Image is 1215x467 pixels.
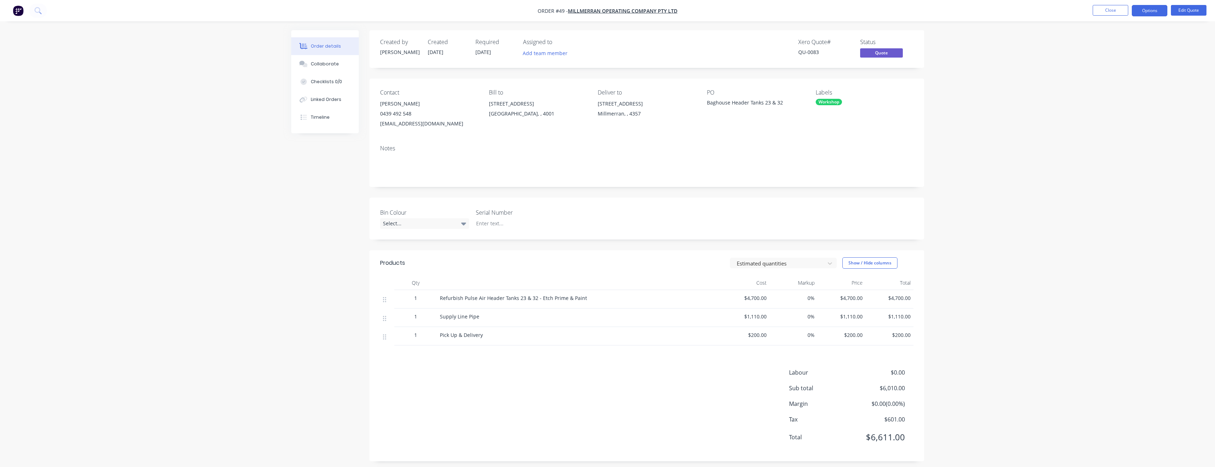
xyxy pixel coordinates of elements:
[789,399,852,408] span: Margin
[440,295,587,301] span: Refurbish Pulse Air Header Tanks 23 & 32 - Etch Prime & Paint
[820,331,863,339] span: $200.00
[769,276,817,290] div: Markup
[1171,5,1206,16] button: Edit Quote
[523,48,571,58] button: Add team member
[724,331,767,339] span: $200.00
[428,39,467,45] div: Created
[440,332,483,338] span: Pick Up & Delivery
[380,119,478,129] div: [EMAIL_ADDRESS][DOMAIN_NAME]
[724,313,767,320] span: $1,110.00
[1132,5,1167,16] button: Options
[772,313,815,320] span: 0%
[772,294,815,302] span: 0%
[789,368,852,377] span: Labour
[817,276,865,290] div: Price
[475,39,515,45] div: Required
[13,5,23,16] img: Factory
[519,48,571,58] button: Add team member
[852,368,905,377] span: $0.00
[380,259,405,267] div: Products
[538,7,568,14] span: Order #49 -
[707,89,804,96] div: PO
[414,331,417,339] span: 1
[414,294,417,302] span: 1
[380,109,478,119] div: 0439 492 548
[380,218,469,229] div: Select...
[798,39,852,45] div: Xero Quote #
[598,109,695,119] div: Millmerran, , 4357
[523,39,594,45] div: Assigned to
[798,48,852,56] div: QU-0083
[772,331,815,339] span: 0%
[852,384,905,392] span: $6,010.00
[475,49,491,55] span: [DATE]
[789,433,852,441] span: Total
[380,99,478,129] div: [PERSON_NAME]0439 492 548[EMAIL_ADDRESS][DOMAIN_NAME]
[291,91,359,108] button: Linked Orders
[820,294,863,302] span: $4,700.00
[816,89,913,96] div: Labels
[489,109,586,119] div: [GEOGRAPHIC_DATA], , 4001
[860,48,903,57] span: Quote
[842,257,897,269] button: Show / Hide columns
[489,89,586,96] div: Bill to
[476,208,565,217] label: Serial Number
[440,313,479,320] span: Supply Line Pipe
[816,99,842,105] div: Workshop
[721,276,769,290] div: Cost
[291,108,359,126] button: Timeline
[380,145,913,152] div: Notes
[789,415,852,424] span: Tax
[860,39,913,45] div: Status
[724,294,767,302] span: $4,700.00
[311,61,339,67] div: Collaborate
[868,313,911,320] span: $1,110.00
[428,49,443,55] span: [DATE]
[380,48,419,56] div: [PERSON_NAME]
[1093,5,1128,16] button: Close
[311,79,342,85] div: Checklists 0/0
[311,43,341,49] div: Order details
[865,276,913,290] div: Total
[707,99,796,109] div: Baghouse Header Tanks 23 & 32
[489,99,586,109] div: [STREET_ADDRESS]
[414,313,417,320] span: 1
[852,415,905,424] span: $601.00
[852,431,905,444] span: $6,611.00
[868,294,911,302] span: $4,700.00
[598,89,695,96] div: Deliver to
[291,73,359,91] button: Checklists 0/0
[291,37,359,55] button: Order details
[820,313,863,320] span: $1,110.00
[380,39,419,45] div: Created by
[380,99,478,109] div: [PERSON_NAME]
[311,96,341,103] div: Linked Orders
[311,114,330,120] div: Timeline
[380,89,478,96] div: Contact
[489,99,586,122] div: [STREET_ADDRESS][GEOGRAPHIC_DATA], , 4001
[380,208,469,217] label: Bin Colour
[394,276,437,290] div: Qty
[598,99,695,109] div: [STREET_ADDRESS]
[789,384,852,392] span: Sub total
[291,55,359,73] button: Collaborate
[868,331,911,339] span: $200.00
[852,399,905,408] span: $0.00 ( 0.00 %)
[598,99,695,122] div: [STREET_ADDRESS]Millmerran, , 4357
[568,7,677,14] a: Millmerran Operating Company Pty Ltd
